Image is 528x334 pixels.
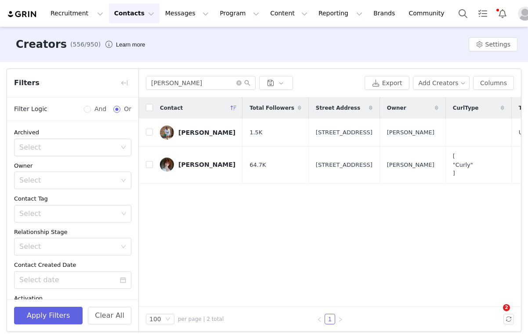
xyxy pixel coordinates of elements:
img: 89f7a0c0-62ee-486b-9788-e010b4776f84.jpg [160,158,174,172]
i: icon: down [121,145,126,151]
div: Contact Tag [14,194,131,203]
button: Columns [473,76,514,90]
button: Messages [160,4,214,23]
i: icon: down [121,211,127,217]
img: grin logo [7,10,38,18]
span: [STREET_ADDRESS] [316,128,372,137]
span: per page | 2 total [178,315,224,323]
button: Program [214,4,264,23]
span: [PERSON_NAME] [387,161,434,169]
img: b4e3f435-e8a5-4794-9e3b-010488e062af.jpg [160,126,174,140]
i: icon: right [338,317,343,322]
span: 2 [503,304,510,311]
span: [PERSON_NAME] [387,128,434,137]
a: 1 [325,314,335,324]
button: Recruitment [45,4,108,23]
span: Contact [160,104,183,112]
div: [PERSON_NAME] [178,129,235,136]
span: Street Address [316,104,360,112]
div: Tooltip anchor [114,40,147,49]
div: Activation [14,294,131,303]
div: Archived [14,128,131,137]
span: Filters [14,78,40,88]
button: Notifications [493,4,512,23]
i: icon: search [244,80,250,86]
button: Content [265,4,313,23]
a: Community [404,4,454,23]
button: Apply Filters [14,307,83,324]
input: Search... [146,76,256,90]
i: icon: down [121,244,126,250]
iframe: Intercom live chat [485,304,506,325]
div: Select [19,209,118,218]
div: Owner [14,162,131,170]
div: Select [19,242,116,251]
li: Next Page [335,314,346,324]
span: CurlType [453,104,479,112]
li: Previous Page [314,314,325,324]
button: Search [453,4,473,23]
i: icon: left [317,317,322,322]
button: Export [365,76,409,90]
i: icon: calendar [120,277,126,283]
span: Owner [387,104,406,112]
span: [STREET_ADDRESS] [316,161,372,169]
button: Reporting [313,4,368,23]
i: icon: down [121,178,126,184]
span: [ "Curly" ] [453,152,473,178]
h3: Creators [16,36,67,52]
a: Brands [368,4,403,23]
span: (556/950) [70,40,101,49]
a: Tasks [473,4,492,23]
li: 1 [325,314,335,324]
div: [PERSON_NAME] [178,161,235,168]
a: [PERSON_NAME] [160,158,235,172]
button: Add Creators [413,76,470,90]
input: Select date [14,271,131,289]
span: Total Followers [250,104,294,112]
button: Contacts [109,4,159,23]
div: Contact Created Date [14,261,131,269]
span: Or [120,104,131,114]
i: icon: down [165,316,170,323]
div: Relationship Stage [14,228,131,237]
div: Select [19,176,116,185]
i: icon: close-circle [236,80,242,86]
span: 1.5K [250,128,262,137]
span: 64.7K [250,161,266,169]
span: And [91,104,110,114]
span: Filter Logic [14,104,47,114]
button: Settings [469,37,517,51]
button: Clear All [88,307,131,324]
div: 100 [149,314,161,324]
div: Select [19,143,116,152]
a: [PERSON_NAME] [160,126,235,140]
